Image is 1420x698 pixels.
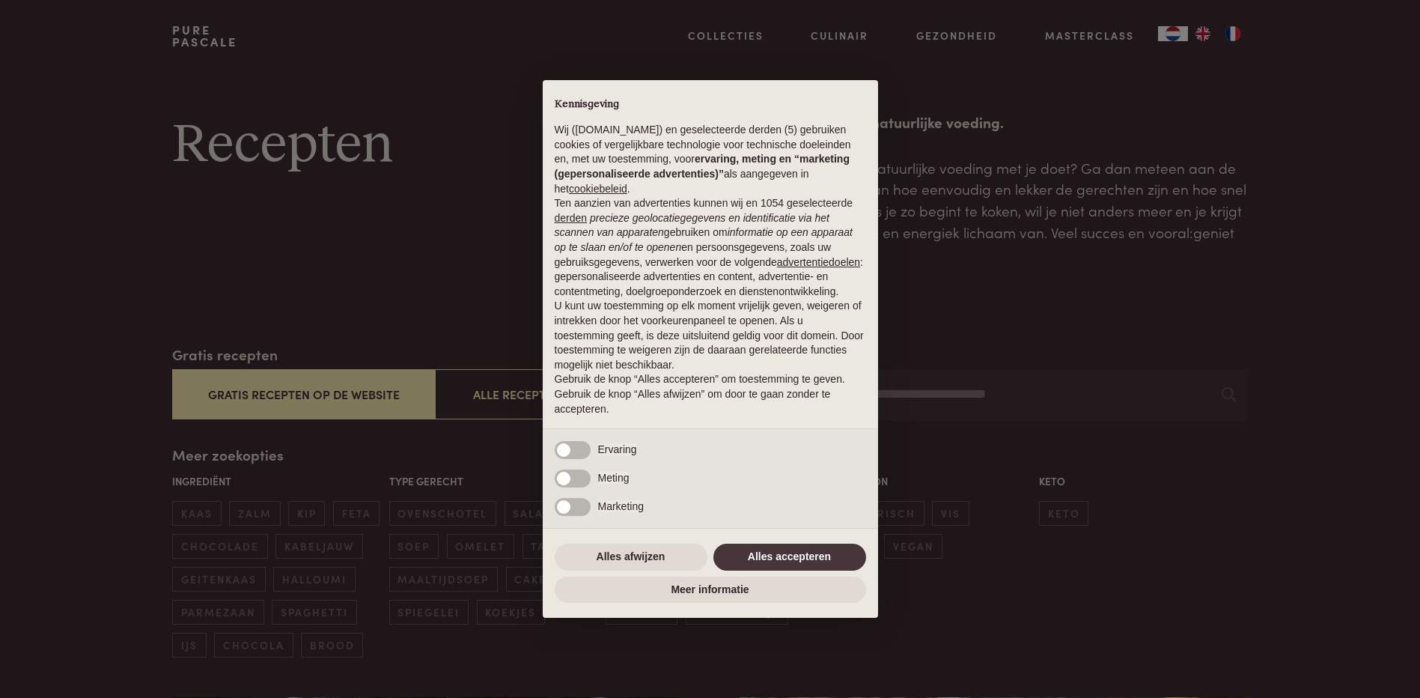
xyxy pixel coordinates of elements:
[713,544,866,571] button: Alles accepteren
[555,123,866,196] p: Wij ([DOMAIN_NAME]) en geselecteerde derden (5) gebruiken cookies of vergelijkbare technologie vo...
[555,577,866,604] button: Meer informatie
[555,153,850,180] strong: ervaring, meting en “marketing (gepersonaliseerde advertenties)”
[555,226,853,253] em: informatie op een apparaat op te slaan en/of te openen
[555,544,707,571] button: Alles afwijzen
[598,500,644,512] span: Marketing
[598,443,637,455] span: Ervaring
[598,472,630,484] span: Meting
[555,299,866,372] p: U kunt uw toestemming op elk moment vrijelijk geven, weigeren of intrekken door het voorkeurenpan...
[555,98,866,112] h2: Kennisgeving
[555,372,866,416] p: Gebruik de knop “Alles accepteren” om toestemming te geven. Gebruik de knop “Alles afwijzen” om d...
[777,255,860,270] button: advertentiedoelen
[569,183,627,195] a: cookiebeleid
[555,212,829,239] em: precieze geolocatiegegevens en identificatie via het scannen van apparaten
[555,211,588,226] button: derden
[555,196,866,299] p: Ten aanzien van advertenties kunnen wij en 1054 geselecteerde gebruiken om en persoonsgegevens, z...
